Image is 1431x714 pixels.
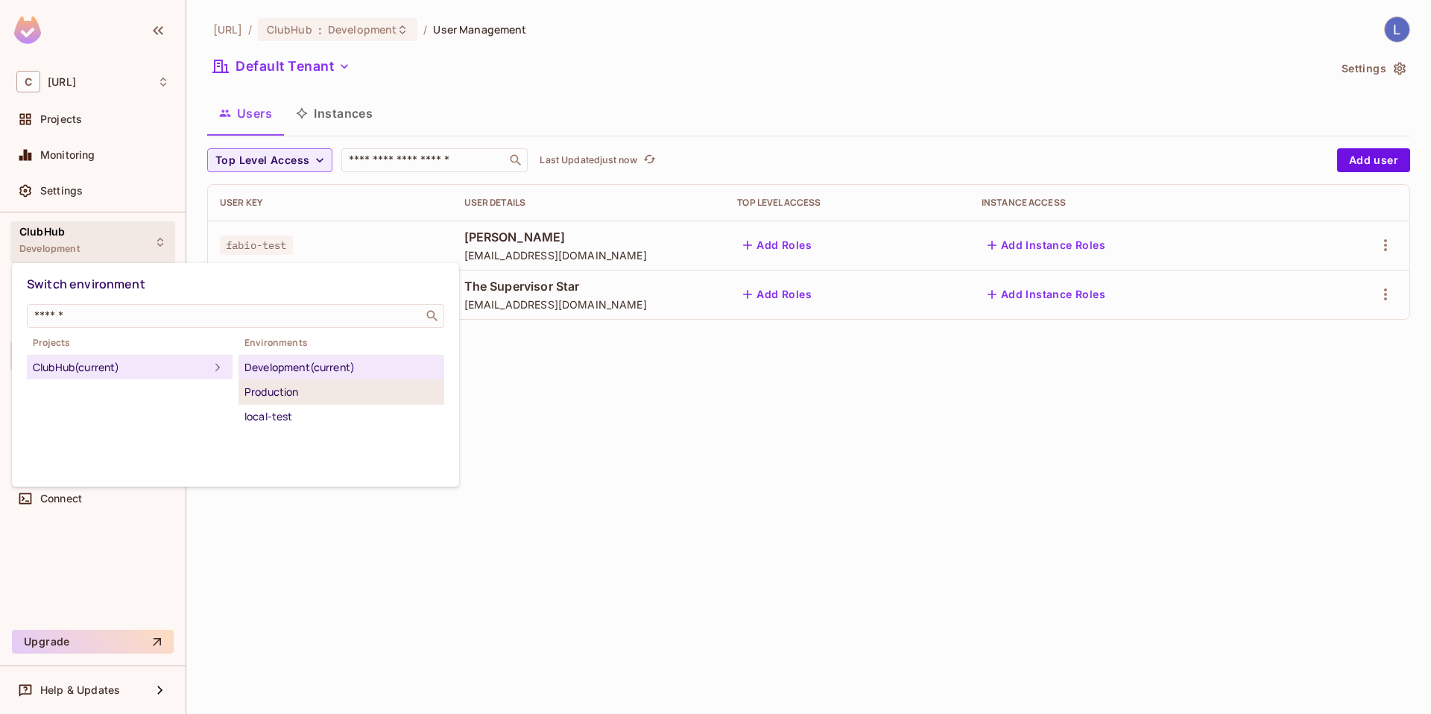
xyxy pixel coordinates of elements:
[238,337,444,349] span: Environments
[244,358,438,376] div: Development (current)
[244,383,438,401] div: Production
[244,408,438,426] div: local-test
[27,276,145,292] span: Switch environment
[33,358,209,376] div: ClubHub (current)
[27,337,233,349] span: Projects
